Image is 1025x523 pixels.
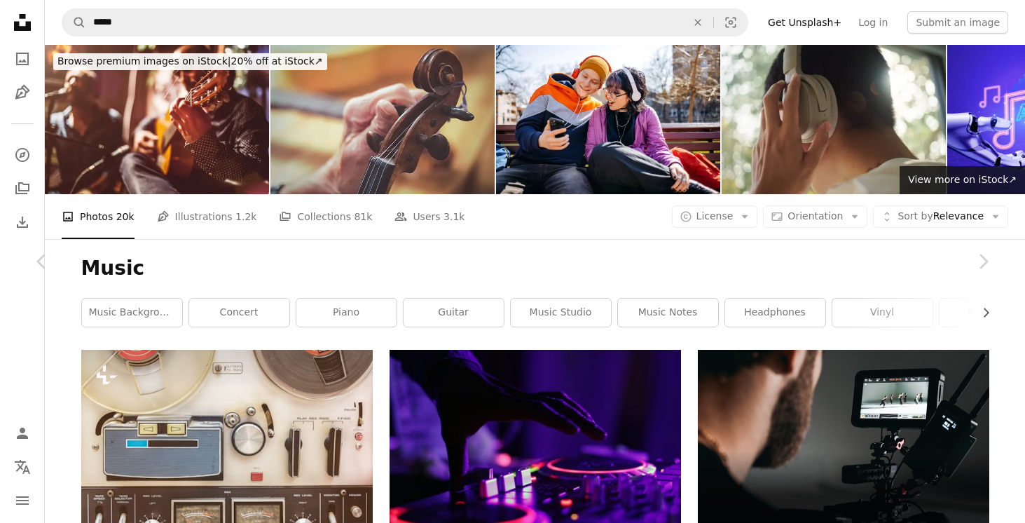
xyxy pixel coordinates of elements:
a: vinyl [832,299,933,327]
button: Menu [8,487,36,515]
span: Orientation [787,210,843,222]
button: License [672,205,758,228]
a: selective focus silhouette photography of man playing red-lighted DJ terminal [390,440,681,453]
a: Photos [8,45,36,73]
span: 81k [354,209,372,224]
span: Relevance [897,210,984,224]
span: Sort by [897,210,933,222]
span: Browse premium images on iStock | [57,55,231,67]
span: View more on iStock ↗ [908,174,1017,185]
a: View more on iStock↗ [900,166,1025,194]
a: Illustrations 1.2k [157,194,257,239]
img: Two young adults on a date outdoors sitting on park bench in public park on sunny day and having ... [496,45,720,194]
a: music studio [511,299,611,327]
h1: Music [81,256,989,281]
a: Next [941,194,1025,329]
a: Illustrations [8,79,36,107]
a: Collections 81k [279,194,372,239]
img: Young man enjoy listening music. [722,45,946,194]
a: Users 3.1k [394,194,465,239]
a: headphones [725,299,825,327]
img: Musicians on A Stage [45,45,269,194]
button: Search Unsplash [62,9,86,36]
a: concert [189,299,289,327]
button: Submit an image [907,11,1008,34]
button: Sort byRelevance [873,205,1008,228]
div: 20% off at iStock ↗ [53,53,327,70]
form: Find visuals sitewide [62,8,748,36]
button: Orientation [763,205,867,228]
a: Browse premium images on iStock|20% off at iStock↗ [45,45,336,79]
a: guitar [404,299,504,327]
a: music notes [618,299,718,327]
button: Clear [682,9,713,36]
a: Log in [850,11,896,34]
a: Collections [8,175,36,203]
a: Get Unsplash+ [759,11,850,34]
a: Retro styled close up of a vintage tape recorder [81,440,373,453]
a: piano [296,299,397,327]
a: Log in / Sign up [8,419,36,447]
button: Visual search [714,9,748,36]
img: Old man luthier hands tuning aged violin [270,45,495,194]
button: Language [8,453,36,481]
a: music background [82,299,182,327]
span: License [696,210,734,222]
a: Explore [8,141,36,169]
span: 1.2k [235,209,256,224]
span: 3.1k [443,209,465,224]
